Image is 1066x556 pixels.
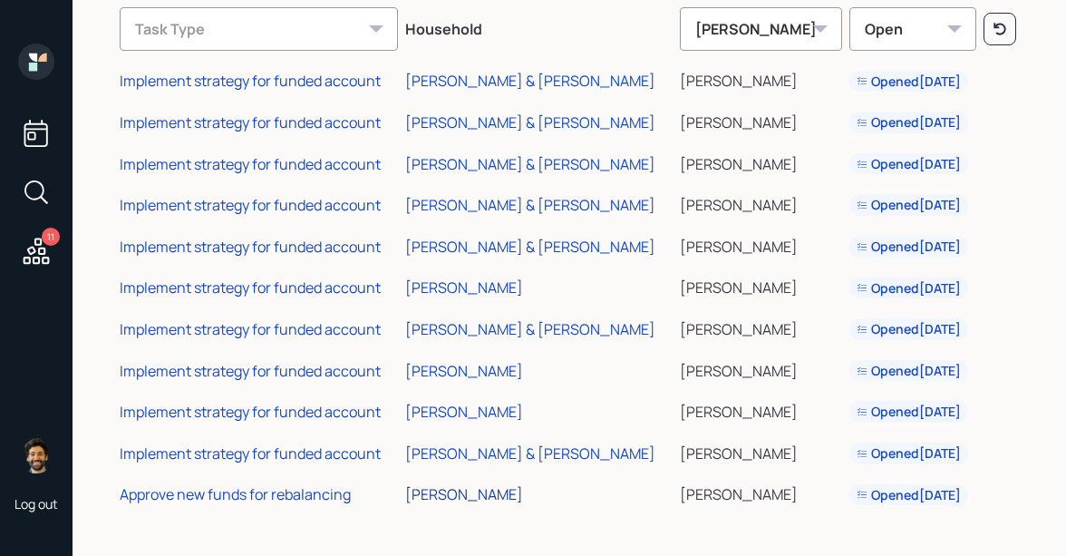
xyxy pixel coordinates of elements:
[680,7,842,51] div: [PERSON_NAME]
[857,238,961,256] div: Opened [DATE]
[120,319,381,339] div: Implement strategy for funded account
[857,403,961,421] div: Opened [DATE]
[405,195,655,215] div: [PERSON_NAME] & [PERSON_NAME]
[857,279,961,298] div: Opened [DATE]
[676,223,846,265] td: [PERSON_NAME]
[857,113,961,132] div: Opened [DATE]
[120,402,381,422] div: Implement strategy for funded account
[405,237,655,257] div: [PERSON_NAME] & [PERSON_NAME]
[676,58,846,100] td: [PERSON_NAME]
[405,444,655,463] div: [PERSON_NAME] & [PERSON_NAME]
[120,71,381,91] div: Implement strategy for funded account
[120,484,351,504] div: Approve new funds for rebalancing
[676,430,846,472] td: [PERSON_NAME]
[120,237,381,257] div: Implement strategy for funded account
[405,484,523,504] div: [PERSON_NAME]
[120,112,381,132] div: Implement strategy for funded account
[676,141,846,182] td: [PERSON_NAME]
[120,361,381,381] div: Implement strategy for funded account
[857,73,961,91] div: Opened [DATE]
[857,486,961,504] div: Opened [DATE]
[42,228,60,246] div: 11
[120,195,381,215] div: Implement strategy for funded account
[676,181,846,223] td: [PERSON_NAME]
[676,265,846,307] td: [PERSON_NAME]
[15,495,58,512] div: Log out
[857,362,961,380] div: Opened [DATE]
[120,444,381,463] div: Implement strategy for funded account
[857,444,961,463] div: Opened [DATE]
[120,154,381,174] div: Implement strategy for funded account
[405,278,523,298] div: [PERSON_NAME]
[857,155,961,173] div: Opened [DATE]
[120,278,381,298] div: Implement strategy for funded account
[676,347,846,389] td: [PERSON_NAME]
[676,306,846,347] td: [PERSON_NAME]
[405,319,655,339] div: [PERSON_NAME] & [PERSON_NAME]
[405,361,523,381] div: [PERSON_NAME]
[405,402,523,422] div: [PERSON_NAME]
[18,437,54,473] img: eric-schwartz-headshot.png
[405,154,655,174] div: [PERSON_NAME] & [PERSON_NAME]
[857,196,961,214] div: Opened [DATE]
[676,99,846,141] td: [PERSON_NAME]
[849,7,976,51] div: Open
[120,7,398,51] div: Task Type
[676,388,846,430] td: [PERSON_NAME]
[857,320,961,338] div: Opened [DATE]
[405,71,655,91] div: [PERSON_NAME] & [PERSON_NAME]
[676,472,846,513] td: [PERSON_NAME]
[405,112,655,132] div: [PERSON_NAME] & [PERSON_NAME]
